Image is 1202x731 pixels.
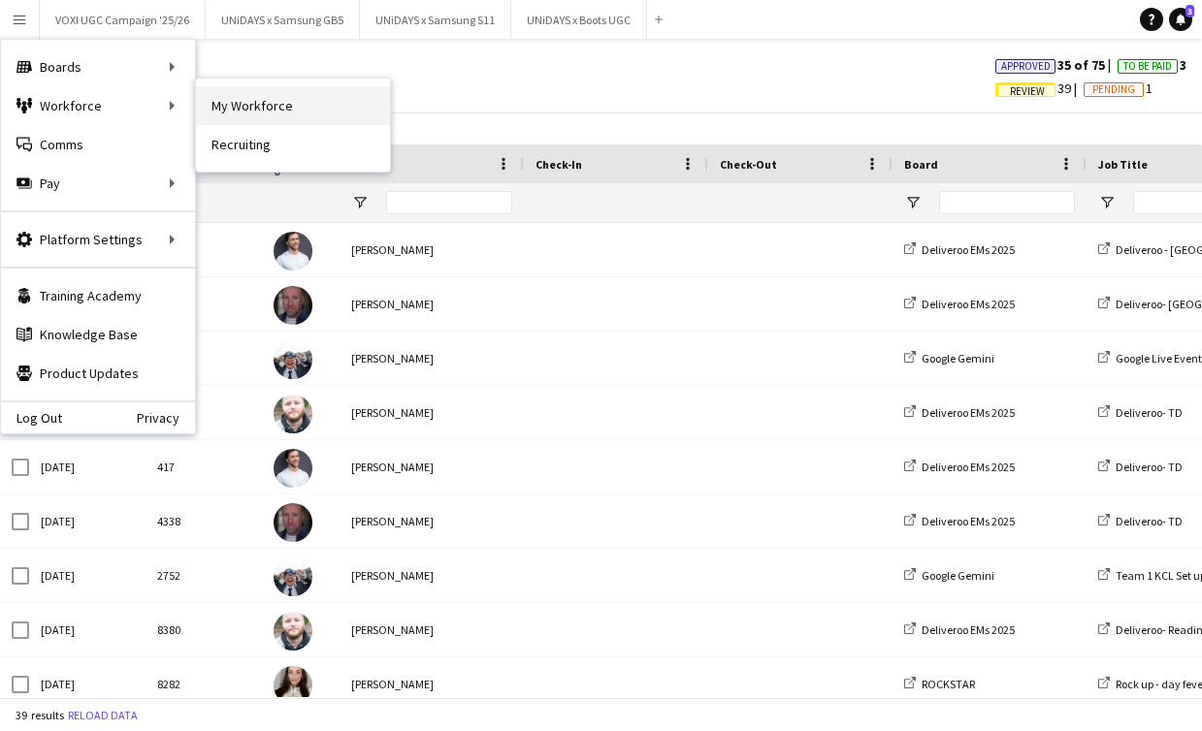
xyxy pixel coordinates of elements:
[1,315,195,354] a: Knowledge Base
[29,603,146,656] div: [DATE]
[274,612,312,651] img: Jonny Maddox
[922,514,1015,528] span: Deliveroo EMs 2025
[1,48,195,86] div: Boards
[1118,56,1186,74] span: 3
[1098,194,1116,211] button: Open Filter Menu
[29,549,146,602] div: [DATE]
[340,440,524,493] div: [PERSON_NAME]
[1,125,195,164] a: Comms
[340,332,524,385] div: [PERSON_NAME]
[274,449,312,488] img: James Whitehurst
[29,440,146,493] div: [DATE]
[904,194,922,211] button: Open Filter Menu
[340,277,524,331] div: [PERSON_NAME]
[922,405,1015,420] span: Deliveroo EMs 2025
[274,286,312,325] img: Lee Thompson
[904,677,975,691] a: ROCKSTAR
[340,386,524,439] div: [PERSON_NAME]
[536,157,582,172] span: Check-In
[29,494,146,548] div: [DATE]
[146,332,262,385] div: 2752
[1116,514,1183,528] span: Deliveroo- TD
[720,157,777,172] span: Check-Out
[1010,85,1045,98] span: Review
[274,557,312,596] img: Emmanuel Marcial
[1098,405,1183,420] a: Deliveroo- TD
[40,1,206,39] button: VOXI UGC Campaign '25/26
[1098,460,1183,474] a: Deliveroo- TD
[340,494,524,548] div: [PERSON_NAME]
[922,242,1015,257] span: Deliveroo EMs 2025
[1,86,195,125] div: Workforce
[904,514,1015,528] a: Deliveroo EMs 2025
[1123,60,1172,73] span: To Be Paid
[1,276,195,315] a: Training Academy
[274,340,312,379] img: Emmanuel Marcial
[922,568,994,583] span: Google Gemini
[939,191,1075,214] input: Board Filter Input
[511,1,647,39] button: UNiDAYS x Boots UGC
[146,603,262,656] div: 8380
[340,223,524,276] div: [PERSON_NAME]
[146,440,262,493] div: 417
[904,405,1015,420] a: Deliveroo EMs 2025
[146,386,262,439] div: 8380
[904,351,994,365] a: Google Gemini
[146,657,262,711] div: 8282
[1084,79,1153,97] span: 1
[196,125,390,164] a: Recruiting
[146,277,262,331] div: 4338
[904,568,994,583] a: Google Gemini
[922,297,1015,311] span: Deliveroo EMs 2025
[1,164,195,203] div: Pay
[1001,60,1051,73] span: Approved
[904,297,1015,311] a: Deliveroo EMs 2025
[922,351,994,365] span: Google Gemini
[1,354,195,393] a: Product Updates
[1186,5,1194,17] span: 3
[146,494,262,548] div: 4338
[904,157,938,172] span: Board
[360,1,511,39] button: UNiDAYS x Samsung S11
[274,395,312,433] img: Jonny Maddox
[274,666,312,705] img: Rachael Thomas
[922,622,1015,637] span: Deliveroo EMs 2025
[340,549,524,602] div: [PERSON_NAME]
[995,79,1084,97] span: 39
[1092,83,1135,96] span: Pending
[146,223,262,276] div: 417
[1116,405,1183,420] span: Deliveroo- TD
[1,410,62,426] a: Log Out
[274,503,312,542] img: Lee Thompson
[1,220,195,259] div: Platform Settings
[340,657,524,711] div: [PERSON_NAME]
[995,56,1118,74] span: 35 of 75
[904,460,1015,474] a: Deliveroo EMs 2025
[1169,8,1192,31] a: 3
[340,603,524,656] div: [PERSON_NAME]
[1098,514,1183,528] a: Deliveroo- TD
[29,657,146,711] div: [DATE]
[904,242,1015,257] a: Deliveroo EMs 2025
[206,1,360,39] button: UNiDAYS x Samsung GB5
[137,410,195,426] a: Privacy
[274,232,312,270] img: James Whitehurst
[386,191,512,214] input: Name Filter Input
[922,677,975,691] span: ROCKSTAR
[922,460,1015,474] span: Deliveroo EMs 2025
[1098,157,1148,172] span: Job Title
[1116,460,1183,474] span: Deliveroo- TD
[351,194,369,211] button: Open Filter Menu
[64,705,142,726] button: Reload data
[196,86,390,125] a: My Workforce
[146,549,262,602] div: 2752
[904,622,1015,637] a: Deliveroo EMs 2025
